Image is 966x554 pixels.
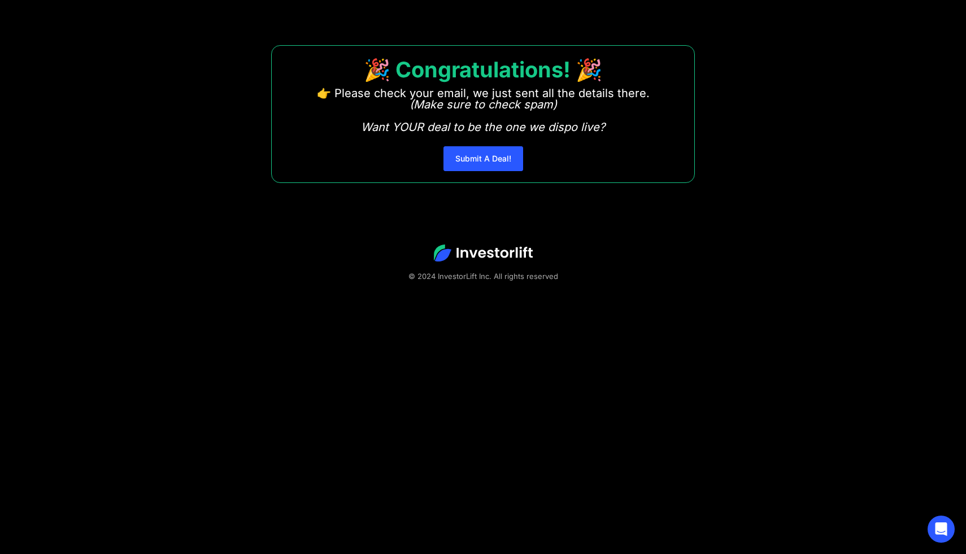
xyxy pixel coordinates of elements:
div: Open Intercom Messenger [928,516,955,543]
div: © 2024 InvestorLift Inc. All rights reserved [40,271,926,282]
strong: 🎉 Congratulations! 🎉 [364,56,602,82]
em: (Make sure to check spam) Want YOUR deal to be the one we dispo live? [361,98,605,134]
a: Submit A Deal! [443,146,523,171]
p: 👉 Please check your email, we just sent all the details there. ‍ [317,88,650,133]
